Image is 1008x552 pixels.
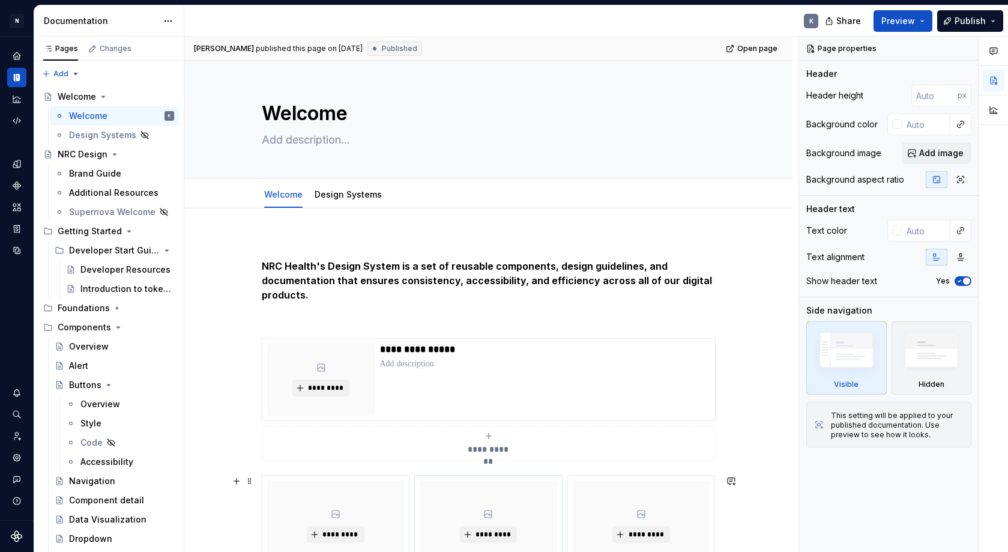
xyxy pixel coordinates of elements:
[955,15,986,27] span: Publish
[11,530,23,542] svg: Supernova Logo
[259,181,307,207] div: Welcome
[168,110,171,122] div: K
[831,411,964,440] div: This setting will be applied to your published documentation. Use preview to see how it looks.
[936,276,950,286] label: Yes
[50,106,179,126] a: WelcomeK
[806,251,865,263] div: Text alignment
[7,111,26,130] a: Code automation
[50,241,179,260] div: Developer Start Guide
[61,414,179,433] a: Style
[61,395,179,414] a: Overview
[7,219,26,238] a: Storybook stories
[80,437,103,449] div: Code
[38,318,179,337] div: Components
[2,8,31,34] button: N
[69,244,160,256] div: Developer Start Guide
[819,10,869,32] button: Share
[61,433,179,452] a: Code
[61,279,179,299] a: Introduction to tokens
[806,321,887,395] div: Visible
[262,260,714,301] strong: NRC Health's Design System is a set of reusable components, design guidelines, and documentation ...
[902,114,950,135] input: Auto
[834,380,859,389] div: Visible
[194,44,254,53] span: [PERSON_NAME]
[7,68,26,87] a: Documentation
[7,241,26,260] a: Data sources
[806,203,855,215] div: Header text
[315,189,382,199] a: Design Systems
[38,65,83,82] button: Add
[7,198,26,217] a: Assets
[256,44,363,53] div: published this page on [DATE]
[806,147,881,159] div: Background image
[100,44,131,53] div: Changes
[806,305,872,317] div: Side navigation
[61,452,179,472] a: Accessibility
[50,183,179,202] a: Additional Resources
[264,189,303,199] a: Welcome
[7,176,26,195] a: Components
[50,356,179,375] a: Alert
[809,16,813,26] div: K
[7,405,26,424] button: Search ⌘K
[7,154,26,174] a: Design tokens
[50,164,179,183] a: Brand Guide
[58,91,96,103] div: Welcome
[836,15,861,27] span: Share
[38,299,179,318] div: Foundations
[58,225,122,237] div: Getting Started
[69,341,109,353] div: Overview
[58,321,111,333] div: Components
[80,283,172,295] div: Introduction to tokens
[69,129,136,141] div: Design Systems
[7,470,26,489] button: Contact support
[50,529,179,548] a: Dropdown
[69,187,158,199] div: Additional Resources
[69,514,146,526] div: Data Visualization
[806,225,847,237] div: Text color
[7,89,26,109] a: Analytics
[881,15,915,27] span: Preview
[53,69,68,79] span: Add
[310,181,387,207] div: Design Systems
[80,398,120,410] div: Overview
[80,456,133,468] div: Accessibility
[937,10,1003,32] button: Publish
[38,222,179,241] div: Getting Started
[382,44,417,53] span: Published
[50,337,179,356] a: Overview
[892,321,972,395] div: Hidden
[806,118,878,130] div: Background color
[806,174,904,186] div: Background aspect ratio
[958,91,967,100] p: px
[806,68,837,80] div: Header
[69,533,112,545] div: Dropdown
[7,448,26,467] div: Settings
[7,46,26,65] a: Home
[50,375,179,395] a: Buttons
[58,148,107,160] div: NRC Design
[806,89,863,102] div: Header height
[7,426,26,446] a: Invite team
[919,147,964,159] span: Add image
[69,168,121,180] div: Brand Guide
[50,202,179,222] a: Supernova Welcome
[80,417,101,429] div: Style
[58,302,110,314] div: Foundations
[806,275,877,287] div: Show header text
[61,260,179,279] a: Developer Resources
[69,379,101,391] div: Buttons
[722,40,783,57] a: Open page
[7,383,26,402] button: Notifications
[50,126,179,145] a: Design Systems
